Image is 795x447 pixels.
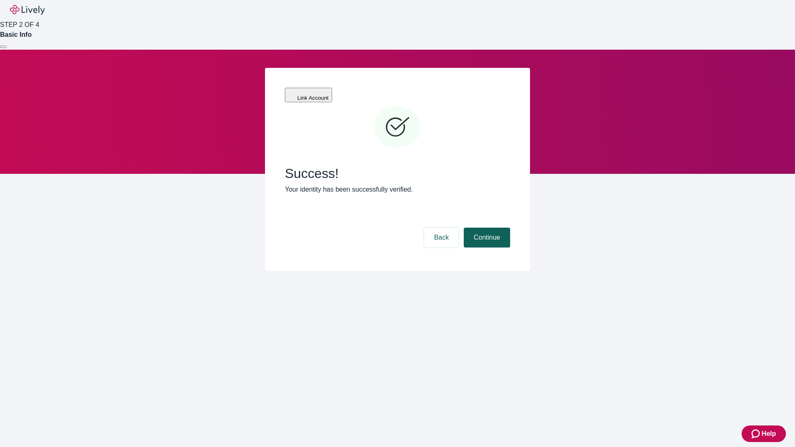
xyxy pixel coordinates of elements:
button: Back [424,228,459,248]
span: Help [761,429,776,439]
svg: Checkmark icon [373,103,422,152]
img: Lively [10,5,45,15]
button: Zendesk support iconHelp [742,425,786,442]
button: Link Account [285,88,332,102]
svg: Zendesk support icon [752,429,761,439]
p: Your identity has been successfully verified. [285,185,510,195]
span: Success! [285,166,510,181]
button: Continue [464,228,510,248]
